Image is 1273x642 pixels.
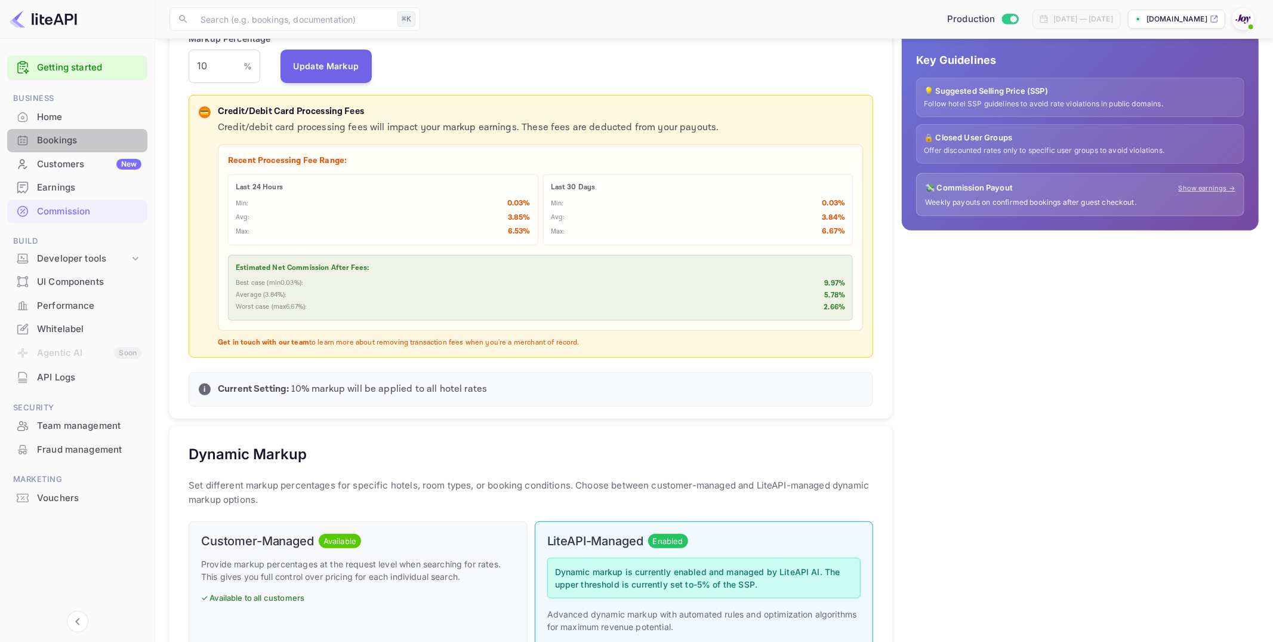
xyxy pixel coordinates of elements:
[7,271,147,294] div: UI Components
[189,50,243,83] input: 0
[822,212,846,224] p: 3.84 %
[7,414,147,438] div: Team management
[648,536,688,548] span: Enabled
[824,302,846,313] p: 2.66 %
[7,106,147,128] a: Home
[7,176,147,198] a: Earnings
[236,290,286,300] p: Average ( 3.84 %):
[7,366,147,388] a: API Logs
[37,61,141,75] a: Getting started
[7,106,147,129] div: Home
[37,419,141,433] div: Team management
[236,227,250,237] p: Max:
[551,213,565,223] p: Avg:
[947,13,995,26] span: Production
[37,134,141,148] div: Bookings
[228,155,853,167] p: Recent Processing Fee Range:
[236,278,303,288] p: Best case (min 0.03 %):
[37,158,141,171] div: Customers
[37,371,141,385] div: API Logs
[200,107,209,118] p: 💳
[201,592,515,604] p: ✓ Available to all customers
[7,473,147,486] span: Marketing
[7,200,147,223] div: Commission
[7,487,147,509] a: Vouchers
[924,146,1237,156] p: Offer discounted rates only to specific user groups to avoid violations.
[193,7,393,31] input: Search (e.g. bookings, documentation)
[1179,183,1235,193] a: Show earnings →
[925,198,1235,208] p: Weekly payouts on confirmed bookings after guest checkout.
[1053,14,1113,24] div: [DATE] — [DATE]
[204,384,205,395] p: i
[7,294,147,317] a: Performance
[7,271,147,293] a: UI Components
[397,11,415,27] div: ⌘K
[942,13,1023,26] div: Switch to Sandbox mode
[551,199,564,209] p: Min:
[7,92,147,105] span: Business
[7,318,147,340] a: Whitelabel
[7,414,147,437] a: Team management
[825,278,846,289] p: 9.97 %
[7,487,147,510] div: Vouchers
[236,182,531,193] p: Last 24 Hours
[201,558,515,583] p: Provide markup percentages at the request level when searching for rates. This gives you full con...
[7,248,147,269] div: Developer tools
[551,182,846,193] p: Last 30 Days
[218,338,863,348] p: to learn more about removing transaction fees when you're a merchant of record.
[37,110,141,124] div: Home
[7,176,147,199] div: Earnings
[7,153,147,176] div: CustomersNew
[822,198,846,210] p: 0.03 %
[916,52,1244,68] p: Key Guidelines
[236,199,249,209] p: Min:
[7,318,147,341] div: Whitelabel
[37,275,141,289] div: UI Components
[116,159,141,170] div: New
[1234,10,1253,29] img: With Joy
[189,445,307,464] h5: Dynamic Markup
[822,226,846,238] p: 6.67 %
[218,382,863,397] p: 10 % markup will be applied to all hotel rates
[925,182,1013,194] p: 💸 Commission Payout
[7,366,147,389] div: API Logs
[7,438,147,460] a: Fraud management
[1146,14,1207,24] p: [DOMAIN_NAME]
[547,558,861,598] p: Dynamic markup is currently enabled and managed by LiteAPI AI. The upper threshold is currently s...
[236,263,845,274] p: Estimated Net Commission After Fees:
[7,56,147,80] div: Getting started
[7,235,147,248] span: Build
[7,200,147,222] a: Commission
[37,252,130,266] div: Developer tools
[218,338,309,347] strong: Get in touch with our team
[37,205,141,219] div: Commission
[37,492,141,505] div: Vouchers
[319,536,361,548] span: Available
[551,227,565,237] p: Max:
[7,438,147,462] div: Fraud management
[7,153,147,175] a: CustomersNew
[243,60,252,72] p: %
[218,121,863,135] p: Credit/debit card processing fees will impact your markup earnings. These fees are deducted from ...
[218,383,289,395] strong: Current Setting:
[825,290,846,301] p: 5.78 %
[67,611,88,632] button: Collapse navigation
[7,294,147,318] div: Performance
[508,212,531,224] p: 3.85 %
[189,478,873,507] p: Set different markup percentages for specific hotels, room types, or booking conditions. Choose b...
[508,226,531,238] p: 6.53 %
[924,132,1237,144] p: 🔒 Closed User Groups
[7,129,147,152] div: Bookings
[236,302,307,312] p: Worst case (max 6.67 %):
[547,608,861,633] p: Advanced dynamic markup with automated rules and optimization algorithms for maximum revenue pote...
[10,10,77,29] img: LiteAPI logo
[236,213,250,223] p: Avg:
[37,299,141,313] div: Performance
[924,99,1237,109] p: Follow hotel SSP guidelines to avoid rate violations in public domains.
[37,181,141,195] div: Earnings
[37,322,141,336] div: Whitelabel
[7,401,147,414] span: Security
[7,129,147,151] a: Bookings
[547,534,643,548] h6: LiteAPI-Managed
[924,85,1237,97] p: 💡 Suggested Selling Price (SSP)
